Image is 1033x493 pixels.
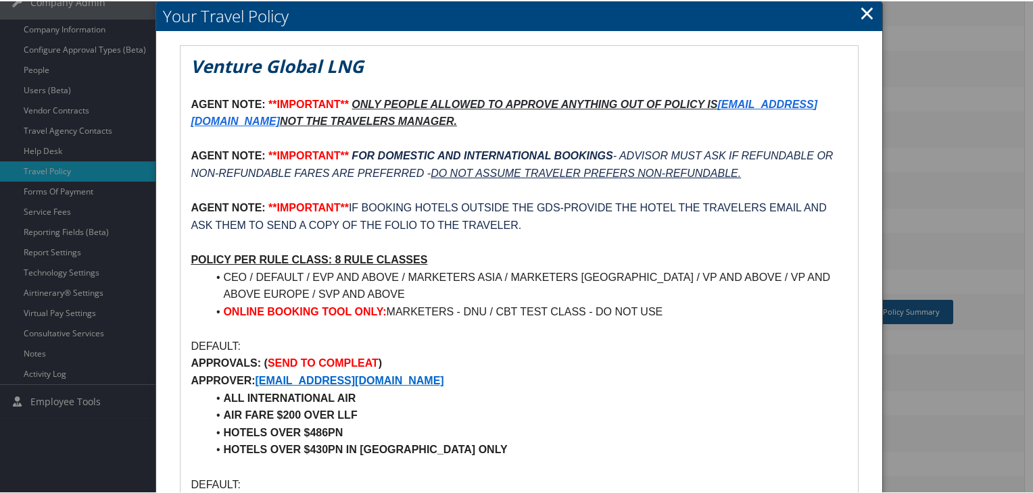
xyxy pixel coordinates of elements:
[223,305,386,316] strong: ONLINE BOOKING TOOL ONLY:
[191,201,265,212] strong: AGENT NOTE:
[223,391,356,403] strong: ALL INTERNATIONAL AIR
[191,97,265,109] strong: AGENT NOTE:
[207,267,847,302] li: CEO / DEFAULT / EVP AND ABOVE / MARKETERS ASIA / MARKETERS [GEOGRAPHIC_DATA] / VP AND ABOVE / VP ...
[268,356,379,367] strong: SEND TO COMPLEAT
[352,149,612,160] em: FOR DOMESTIC AND INTERNATIONAL BOOKINGS
[280,114,457,126] u: NOT THE TRAVELERS MANAGER.
[223,408,357,419] strong: AIR FARE $200 OVER LLF
[256,373,444,385] a: [EMAIL_ADDRESS][DOMAIN_NAME]
[191,149,836,178] em: - ADVISOR MUST ASK IF REFUNDABLE OR NON-REFUNDABLE FARES ARE PREFERRED -
[223,425,343,437] strong: HOTELS OVER $486PN
[191,336,847,354] p: DEFAULT:
[379,356,382,367] strong: )
[191,201,829,230] span: IF BOOKING HOTELS OUTSIDE THE GDS-PROVIDE THE HOTEL THE TRAVELERS EMAIL AND ASK THEM TO SEND A CO...
[431,166,741,178] u: DO NOT ASSUME TRAVELER PREFERS NON-REFUNDABLE.
[191,356,261,367] strong: APPROVALS:
[207,302,847,319] li: MARKETERS - DNU / CBT TEST CLASS - DO NOT USE
[191,475,847,492] p: DEFAULT:
[352,97,717,109] u: ONLY PEOPLE ALLOWED TO APPROVE ANYTHING OUT OF POLICY IS
[264,356,268,367] strong: (
[191,53,364,77] em: Venture Global LNG
[191,149,265,160] strong: AGENT NOTE:
[191,253,427,264] u: POLICY PER RULE CLASS: 8 RULE CLASSES
[191,373,255,385] strong: APPROVER:
[223,442,507,454] strong: HOTELS OVER $430PN IN [GEOGRAPHIC_DATA] ONLY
